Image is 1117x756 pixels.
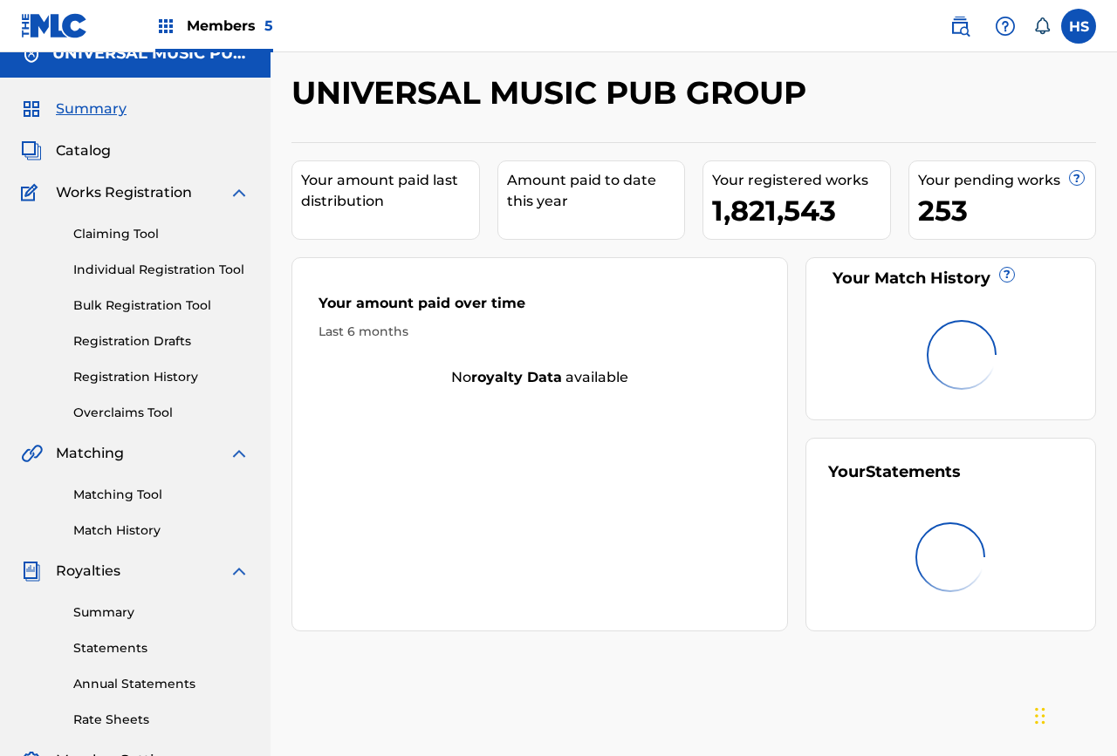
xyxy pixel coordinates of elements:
[21,443,43,464] img: Matching
[73,296,250,315] a: Bulk Registration Tool
[73,486,250,504] a: Matching Tool
[21,140,42,161] img: Catalog
[949,16,970,37] img: search
[319,293,761,323] div: Your amount paid over time
[21,13,88,38] img: MLC Logo
[73,368,250,386] a: Registration History
[828,267,1073,290] div: Your Match History
[995,16,1016,37] img: help
[56,182,192,203] span: Works Registration
[264,17,273,34] span: 5
[319,323,761,341] div: Last 6 months
[73,521,250,540] a: Match History
[21,99,127,119] a: SummarySummary
[73,404,250,422] a: Overclaims Tool
[471,369,562,385] strong: royalty data
[918,170,1096,191] div: Your pending works
[56,561,120,582] span: Royalties
[73,711,250,729] a: Rate Sheets
[291,73,815,112] h2: UNIVERSAL MUSIC PUB GROUP
[1030,672,1117,756] iframe: Chat Widget
[712,191,890,230] div: 1,821,543
[73,639,250,657] a: Statements
[21,44,42,65] img: Accounts
[988,9,1023,44] div: Help
[229,182,250,203] img: expand
[942,9,977,44] a: Public Search
[21,140,111,161] a: CatalogCatalog
[73,261,250,279] a: Individual Registration Tool
[187,16,273,36] span: Members
[828,460,961,484] div: Your Statements
[507,170,685,212] div: Amount paid to date this year
[712,170,890,191] div: Your registered works
[915,522,985,592] img: preloader
[229,443,250,464] img: expand
[73,675,250,693] a: Annual Statements
[918,191,1096,230] div: 253
[229,561,250,582] img: expand
[73,603,250,622] a: Summary
[56,443,124,464] span: Matching
[52,44,250,64] h5: UNIVERSAL MUSIC PUB GROUP
[1035,690,1045,742] div: Drag
[1033,17,1051,35] div: Notifications
[1000,268,1014,282] span: ?
[1061,9,1096,44] div: User Menu
[73,332,250,351] a: Registration Drafts
[301,170,479,212] div: Your amount paid last distribution
[1070,171,1084,185] span: ?
[56,99,127,119] span: Summary
[21,561,42,582] img: Royalties
[73,225,250,243] a: Claiming Tool
[21,99,42,119] img: Summary
[292,367,787,388] div: No available
[927,320,997,390] img: preloader
[155,16,176,37] img: Top Rightsholders
[21,182,44,203] img: Works Registration
[56,140,111,161] span: Catalog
